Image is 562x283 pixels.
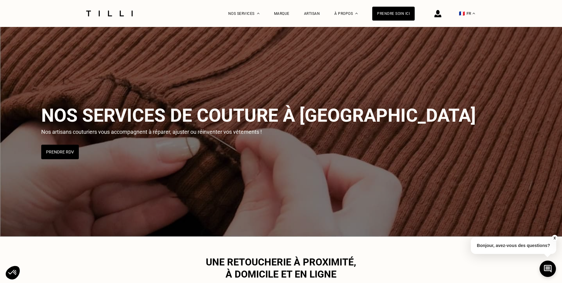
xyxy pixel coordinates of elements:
a: Marque [274,12,289,16]
span: à domicile et en ligne [226,268,336,280]
img: icône connexion [434,10,441,17]
span: Nos services de couture à [GEOGRAPHIC_DATA] [41,105,476,126]
button: Prendre RDV [41,145,79,159]
p: Nos artisans couturiers vous accompagnent à réparer, ajuster ou réinventer vos vêtements ! [41,129,266,135]
img: Menu déroulant à propos [355,13,358,14]
a: Artisan [304,12,320,16]
span: Une retoucherie à proximité, [206,256,356,268]
img: menu déroulant [473,13,475,14]
span: 🇫🇷 [459,11,465,16]
p: Bonjour, avez-vous des questions? [471,237,556,254]
img: Logo du service de couturière Tilli [84,11,135,16]
button: X [551,235,557,242]
img: Menu déroulant [257,13,259,14]
a: Prendre soin ici [372,7,415,21]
